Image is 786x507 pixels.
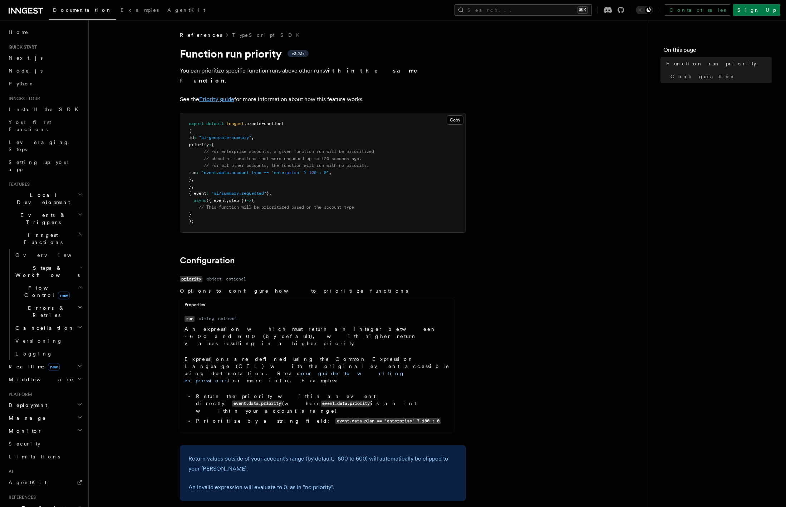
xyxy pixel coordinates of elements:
[189,121,204,126] span: export
[211,191,266,196] span: "ai/summary.requested"
[6,469,13,474] span: AI
[6,51,84,64] a: Next.js
[13,262,84,282] button: Steps & Workflows
[6,44,37,50] span: Quick start
[188,482,457,492] p: An invalid expression will evaluate to 0, as in "no priority".
[335,418,441,424] code: event.data.plan == 'enterprise' ? 180 : 0
[206,191,209,196] span: :
[49,2,116,20] a: Documentation
[6,392,32,397] span: Platform
[204,149,374,154] span: // For enterprise accounts, a given function run will be prioritized
[207,276,222,282] dd: object
[13,282,84,302] button: Flow Controlnew
[6,192,78,206] span: Local Development
[9,106,83,112] span: Install the SDK
[578,6,588,14] kbd: ⌘K
[199,135,251,140] span: "ai-generate-summary"
[636,6,653,14] button: Toggle dark mode
[6,437,84,450] a: Security
[218,316,238,322] dd: optional
[189,219,194,224] span: );
[163,2,210,19] a: AgentKit
[244,121,281,126] span: .createFunction
[189,128,191,133] span: {
[9,119,51,132] span: Your first Functions
[204,156,362,161] span: // ahead of functions that were enqueued up to 120 seconds ago.
[189,184,191,189] span: }
[199,205,354,210] span: // This function will be prioritized based on the account type
[447,115,463,125] button: Copy
[6,494,36,500] span: References
[292,51,304,56] span: v3.2.1+
[251,198,254,203] span: {
[206,121,224,126] span: default
[194,417,450,425] li: Prioritize by a string field:
[185,316,195,322] code: run
[670,73,736,80] span: Configuration
[180,276,202,282] code: priority
[281,121,284,126] span: (
[6,182,30,187] span: Features
[9,441,40,447] span: Security
[6,376,74,383] span: Middleware
[6,424,84,437] button: Monitor
[6,450,84,463] a: Limitations
[53,7,112,13] span: Documentation
[6,427,42,434] span: Monitor
[180,94,466,104] p: See the for more information about how this feature works.
[6,402,47,409] span: Deployment
[13,347,84,360] a: Logging
[226,121,244,126] span: inngest
[6,96,40,101] span: Inngest tour
[206,198,226,203] span: ({ event
[13,264,80,279] span: Steps & Workflows
[666,60,756,67] span: Function run priority
[180,302,454,311] div: Properties
[6,212,78,226] span: Events & Triggers
[9,159,70,172] span: Setting up your app
[180,66,466,86] p: You can prioritize specific function runs above other runs .
[6,476,84,489] a: AgentKit
[199,96,234,103] a: Priority guide
[269,191,271,196] span: ,
[6,77,84,90] a: Python
[15,252,89,258] span: Overview
[15,338,63,344] span: Versioning
[9,81,35,86] span: Python
[6,156,84,176] a: Setting up your app
[6,414,46,422] span: Manage
[665,4,730,16] a: Contact sales
[6,399,84,412] button: Deployment
[58,292,70,299] span: new
[6,116,84,136] a: Your first Functions
[116,2,163,19] a: Examples
[189,212,191,217] span: }
[201,170,329,175] span: "event.data.account_type == 'enterprise' ? 120 : 0"
[189,191,206,196] span: { event
[6,189,84,209] button: Local Development
[121,7,159,13] span: Examples
[13,322,84,334] button: Cancellation
[180,47,466,60] h1: Function run priority
[180,287,455,294] p: Options to configure how to prioritize functions
[6,64,84,77] a: Node.js
[6,136,84,156] a: Leveraging Steps
[6,363,60,370] span: Realtime
[6,412,84,424] button: Manage
[191,184,194,189] span: ,
[6,373,84,386] button: Middleware
[6,229,84,249] button: Inngest Functions
[226,276,246,282] dd: optional
[668,70,772,83] a: Configuration
[455,4,592,16] button: Search...⌘K
[321,401,371,407] code: event.data.priority
[194,198,206,203] span: async
[9,139,69,152] span: Leveraging Steps
[188,454,457,474] p: Return values outside of your account's range (by default, -600 to 600) will automatically be cli...
[9,454,60,459] span: Limitations
[232,31,304,39] a: TypeScript SDK
[204,163,369,168] span: // For all other accounts, the function will run with no priority.
[226,198,229,203] span: ,
[13,304,78,319] span: Errors & Retries
[15,351,53,357] span: Logging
